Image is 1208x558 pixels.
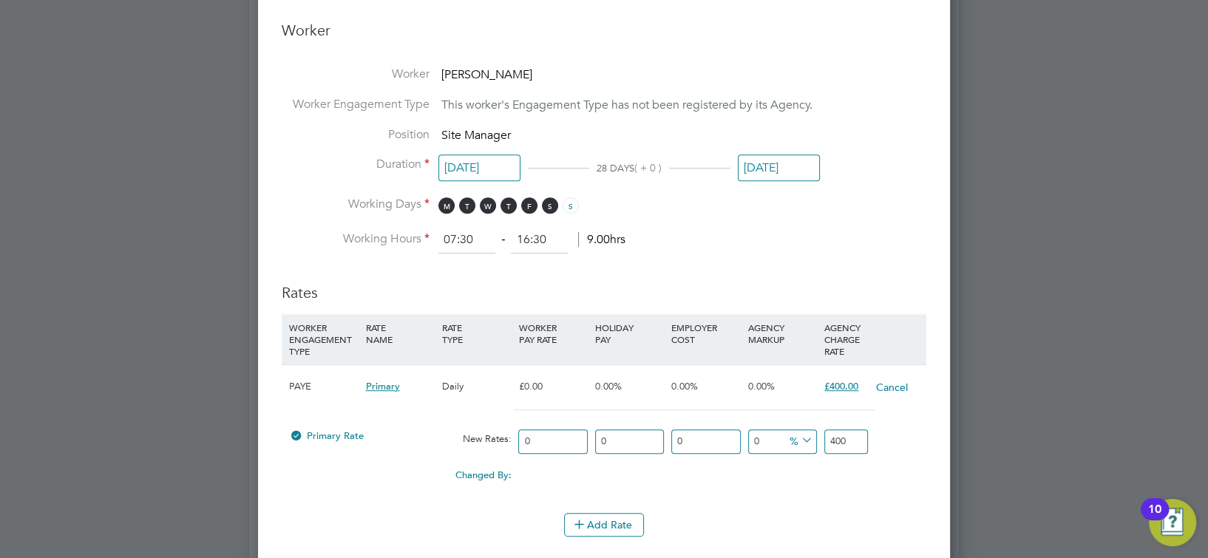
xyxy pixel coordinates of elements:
label: Worker [282,67,430,82]
span: Primary [366,380,400,392]
label: Duration [282,157,430,172]
span: Site Manager [441,128,511,143]
span: ( + 0 ) [634,161,662,174]
input: Select one [738,154,820,182]
div: WORKER PAY RATE [515,314,591,353]
span: ‐ [498,232,508,247]
span: [PERSON_NAME] [441,67,532,82]
span: M [438,197,455,214]
button: Open Resource Center, 10 new notifications [1149,499,1196,546]
span: Primary Rate [289,429,364,442]
input: Select one [438,154,520,182]
button: Cancel [875,380,909,395]
label: Worker Engagement Type [282,97,430,112]
div: New Rates: [438,425,515,453]
span: T [459,197,475,214]
span: F [521,197,537,214]
div: RATE NAME [362,314,438,353]
span: 0.00% [748,380,775,392]
span: This worker's Engagement Type has not been registered by its Agency. [441,98,812,112]
span: T [500,197,517,214]
span: W [480,197,496,214]
span: 0.00% [595,380,622,392]
label: Working Hours [282,231,430,247]
div: Changed By: [285,461,515,489]
div: AGENCY MARKUP [744,314,821,353]
button: Add Rate [564,513,644,537]
div: HOLIDAY PAY [591,314,668,353]
h3: Worker [282,21,926,52]
span: S [563,197,579,214]
span: 28 DAYS [597,162,634,174]
div: WORKER ENGAGEMENT TYPE [285,314,362,364]
span: 0.00% [671,380,698,392]
label: Position [282,127,430,143]
span: S [542,197,558,214]
input: 17:00 [511,227,568,254]
div: RATE TYPE [438,314,515,353]
span: £400.00 [824,380,858,392]
div: 10 [1148,509,1161,528]
label: Working Days [282,197,430,212]
div: EMPLOYER COST [668,314,744,353]
div: £0.00 [515,365,591,408]
div: Daily [438,365,515,408]
input: 08:00 [438,227,495,254]
span: 9.00hrs [578,232,625,247]
h3: Rates [282,268,926,302]
span: % [784,432,815,448]
div: PAYE [285,365,362,408]
div: AGENCY CHARGE RATE [821,314,872,364]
